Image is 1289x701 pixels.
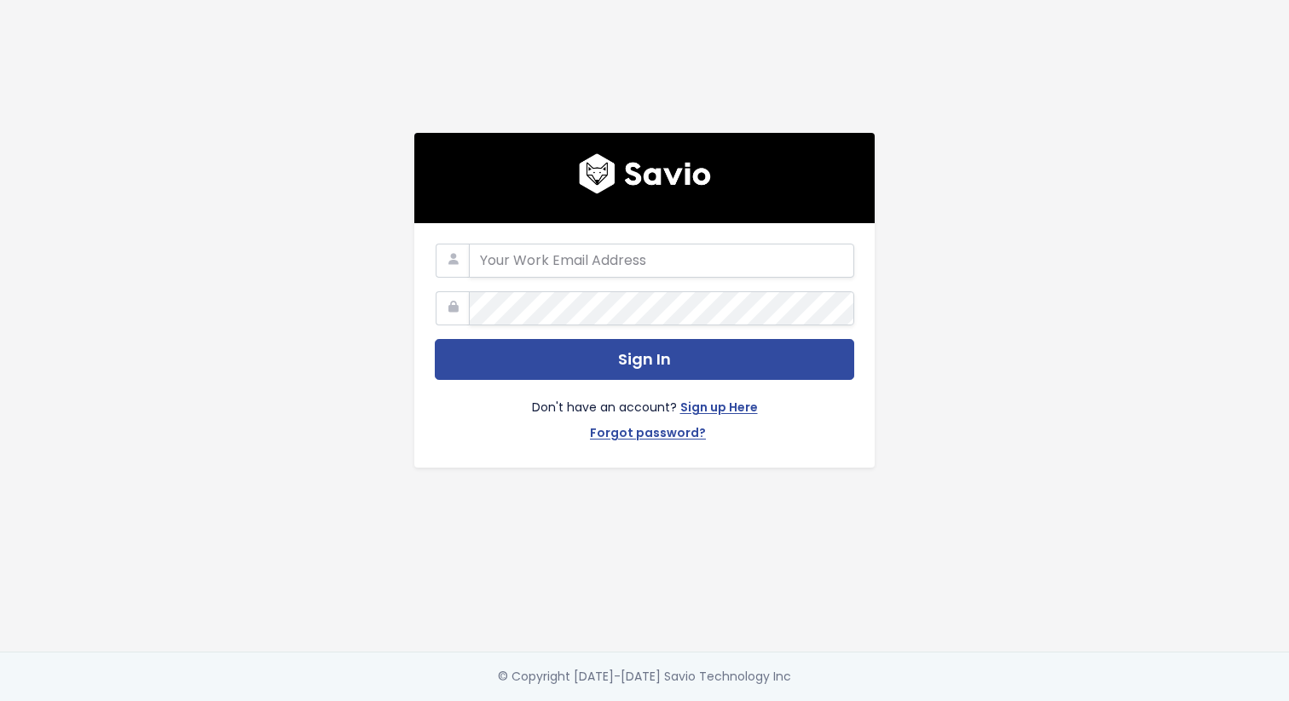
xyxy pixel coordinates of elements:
div: © Copyright [DATE]-[DATE] Savio Technology Inc [498,666,791,687]
div: Don't have an account? [435,380,854,446]
a: Sign up Here [680,397,758,422]
img: logo600x187.a314fd40982d.png [579,153,711,194]
button: Sign In [435,339,854,381]
a: Forgot password? [590,422,706,447]
input: Your Work Email Address [469,244,854,278]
